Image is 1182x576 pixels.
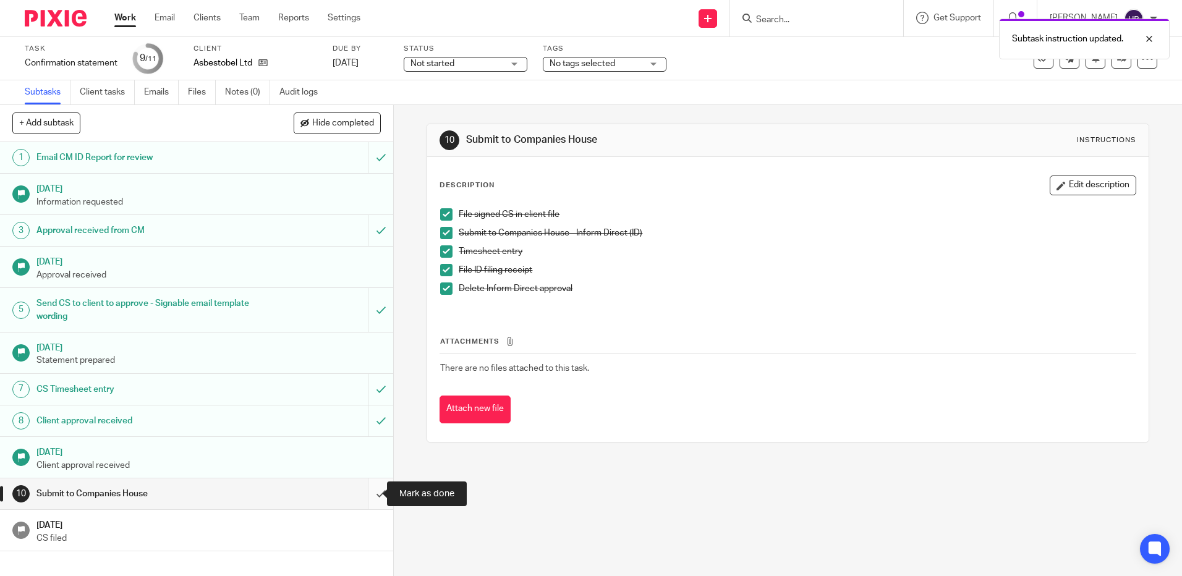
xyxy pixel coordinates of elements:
[1012,33,1123,45] p: Subtask instruction updated.
[312,119,374,129] span: Hide completed
[1124,9,1144,28] img: svg%3E
[440,180,495,190] p: Description
[36,380,249,399] h1: CS Timesheet entry
[36,485,249,503] h1: Submit to Companies House
[550,59,615,68] span: No tags selected
[404,44,527,54] label: Status
[12,381,30,398] div: 7
[12,222,30,239] div: 3
[225,80,270,104] a: Notes (0)
[193,44,317,54] label: Client
[466,133,814,146] h1: Submit to Companies House
[36,516,381,532] h1: [DATE]
[440,396,511,423] button: Attach new file
[36,148,249,167] h1: Email CM ID Report for review
[155,12,175,24] a: Email
[12,485,30,502] div: 10
[333,59,359,67] span: [DATE]
[410,59,454,68] span: Not started
[36,180,381,195] h1: [DATE]
[188,80,216,104] a: Files
[193,57,252,69] p: Asbestobel Ltd
[440,130,459,150] div: 10
[36,354,381,366] p: Statement prepared
[36,532,381,544] p: CS filed
[1077,135,1136,145] div: Instructions
[12,112,80,133] button: + Add subtask
[25,57,117,69] div: Confirmation statement
[25,44,117,54] label: Task
[80,80,135,104] a: Client tasks
[1050,176,1136,195] button: Edit description
[36,196,381,208] p: Information requested
[36,253,381,268] h1: [DATE]
[36,339,381,354] h1: [DATE]
[145,56,156,62] small: /11
[239,12,260,24] a: Team
[114,12,136,24] a: Work
[543,44,666,54] label: Tags
[440,364,589,373] span: There are no files attached to this task.
[459,245,1135,258] p: Timesheet entry
[459,227,1135,239] p: Submit to Companies House - Inform Direct (ID)
[36,443,381,459] h1: [DATE]
[36,269,381,281] p: Approval received
[328,12,360,24] a: Settings
[36,221,249,240] h1: Approval received from CM
[459,208,1135,221] p: File signed CS in client file
[36,294,249,326] h1: Send CS to client to approve - Signable email template wording
[36,459,381,472] p: Client approval received
[333,44,388,54] label: Due by
[278,12,309,24] a: Reports
[294,112,381,133] button: Hide completed
[440,338,500,345] span: Attachments
[279,80,327,104] a: Audit logs
[36,412,249,430] h1: Client approval received
[12,149,30,166] div: 1
[193,12,221,24] a: Clients
[140,51,156,66] div: 9
[25,10,87,27] img: Pixie
[144,80,179,104] a: Emails
[12,412,30,430] div: 8
[459,264,1135,276] p: File ID filing receipt
[459,282,1135,295] p: Delete Inform Direct approval
[25,80,70,104] a: Subtasks
[12,302,30,319] div: 5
